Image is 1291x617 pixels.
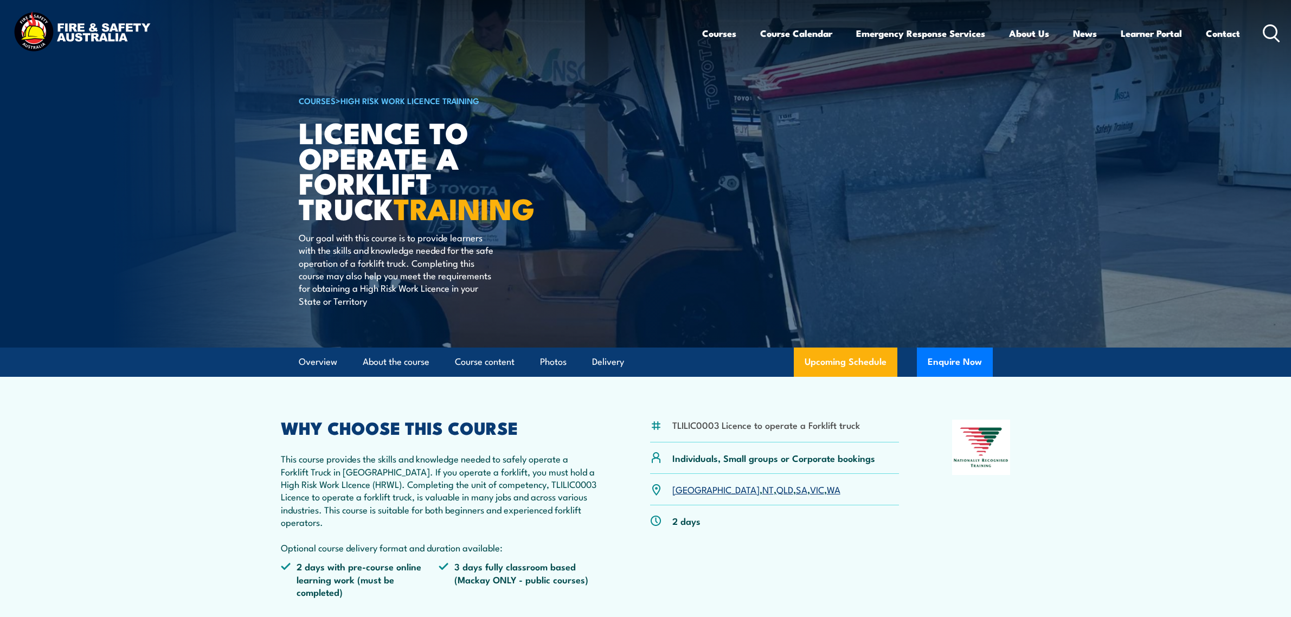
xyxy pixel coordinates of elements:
h1: Licence to operate a forklift truck [299,119,567,221]
a: COURSES [299,94,336,106]
a: Learner Portal [1121,19,1182,48]
a: [GEOGRAPHIC_DATA] [672,483,760,496]
a: QLD [776,483,793,496]
li: 3 days fully classroom based (Mackay ONLY - public courses) [439,560,597,598]
a: Contact [1206,19,1240,48]
a: Emergency Response Services [856,19,985,48]
h2: WHY CHOOSE THIS COURSE [281,420,598,435]
img: Nationally Recognised Training logo. [952,420,1011,475]
p: This course provides the skills and knowledge needed to safely operate a Forklift Truck in [GEOGR... [281,452,598,554]
h6: > [299,94,567,107]
a: About Us [1009,19,1049,48]
a: High Risk Work Licence Training [341,94,479,106]
p: , , , , , [672,483,840,496]
a: Courses [702,19,736,48]
a: NT [762,483,774,496]
p: Our goal with this course is to provide learners with the skills and knowledge needed for the saf... [299,231,497,307]
p: Individuals, Small groups or Corporate bookings [672,452,875,464]
a: Upcoming Schedule [794,348,897,377]
li: 2 days with pre-course online learning work (must be completed) [281,560,439,598]
a: About the course [363,348,429,376]
a: Course content [455,348,515,376]
a: SA [796,483,807,496]
button: Enquire Now [917,348,993,377]
li: TLILIC0003 Licence to operate a Forklift truck [672,419,860,431]
a: WA [827,483,840,496]
a: VIC [810,483,824,496]
a: Photos [540,348,567,376]
a: Course Calendar [760,19,832,48]
a: Overview [299,348,337,376]
p: 2 days [672,515,701,527]
a: Delivery [592,348,624,376]
strong: TRAINING [394,185,535,230]
a: News [1073,19,1097,48]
